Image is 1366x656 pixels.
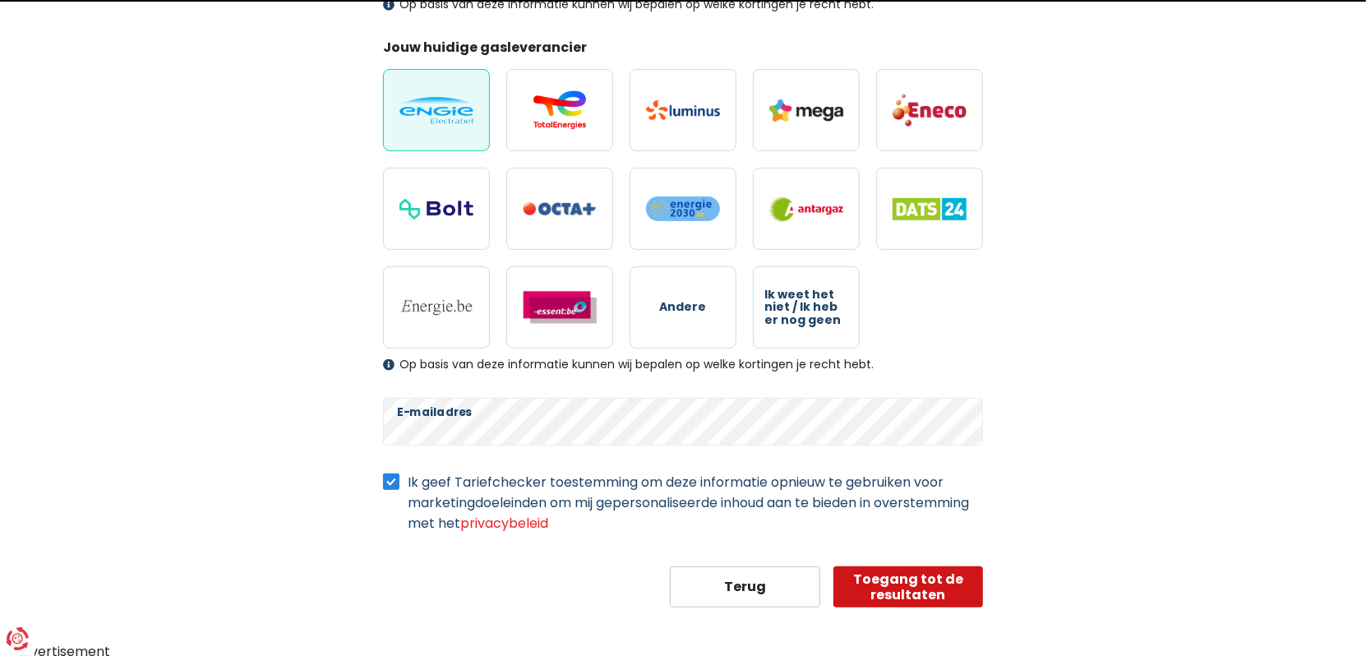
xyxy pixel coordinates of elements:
[769,99,843,122] img: Mega
[523,291,597,324] img: Essent
[646,196,720,222] img: Energie2030
[408,472,983,534] label: Ik geef Tariefchecker toestemming om deze informatie opnieuw te gebruiken voor marketingdoeleinde...
[893,198,967,220] img: Dats 24
[523,90,597,130] img: Total Energies / Lampiris
[383,358,983,372] div: Op basis van deze informatie kunnen wij bepalen op welke kortingen je recht hebt.
[893,93,967,127] img: Eneco
[660,301,707,313] span: Andere
[833,566,984,607] button: Toegang tot de resultaten
[399,97,473,124] img: Engie / Electrabel
[460,514,548,533] a: privacybeleid
[399,199,473,219] img: Bolt
[670,566,820,607] button: Terug
[646,100,720,120] img: Luminus
[764,289,848,326] span: Ik weet het niet / Ik heb er nog geen
[399,298,473,316] img: Energie.be
[523,202,597,216] img: Octa+
[769,196,843,222] img: Antargaz
[383,38,983,63] legend: Jouw huidige gasleverancier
